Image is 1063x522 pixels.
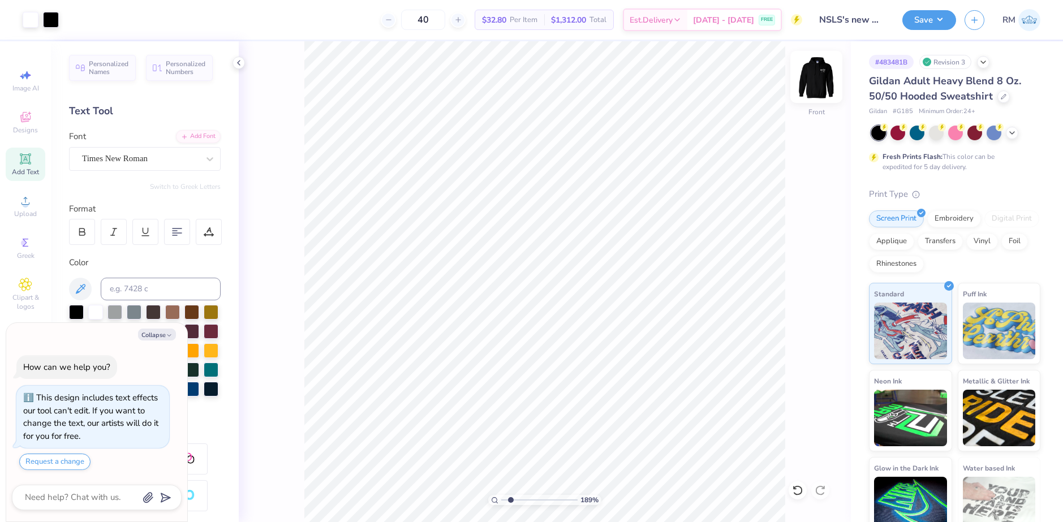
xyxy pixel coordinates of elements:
[869,74,1021,103] span: Gildan Adult Heavy Blend 8 Oz. 50/50 Hooded Sweatshirt
[963,390,1036,446] img: Metallic & Glitter Ink
[23,392,158,442] div: This design includes text effects our tool can't edit. If you want to change the text, our artist...
[811,8,894,31] input: Untitled Design
[761,16,773,24] span: FREE
[69,256,221,269] div: Color
[869,256,924,273] div: Rhinestones
[874,375,902,387] span: Neon Ink
[902,10,956,30] button: Save
[794,54,839,100] img: Front
[869,188,1040,201] div: Print Type
[1018,9,1040,31] img: Roberta Manuel
[482,14,506,26] span: $32.80
[13,126,38,135] span: Designs
[401,10,445,30] input: – –
[869,233,914,250] div: Applique
[1002,14,1015,27] span: RM
[893,107,913,117] span: # G185
[984,210,1039,227] div: Digital Print
[966,233,998,250] div: Vinyl
[1002,9,1040,31] a: RM
[630,14,673,26] span: Est. Delivery
[963,288,987,300] span: Puff Ink
[69,130,86,143] label: Font
[874,288,904,300] span: Standard
[919,107,975,117] span: Minimum Order: 24 +
[23,361,110,373] div: How can we help you?
[19,454,91,470] button: Request a change
[869,55,914,69] div: # 483481B
[510,14,537,26] span: Per Item
[89,60,129,76] span: Personalized Names
[869,210,924,227] div: Screen Print
[874,462,939,474] span: Glow in the Dark Ink
[138,329,176,340] button: Collapse
[6,293,45,311] span: Clipart & logos
[883,152,943,161] strong: Fresh Prints Flash:
[69,202,222,215] div: Format
[580,495,599,505] span: 189 %
[589,14,606,26] span: Total
[808,107,825,117] div: Front
[963,303,1036,359] img: Puff Ink
[963,462,1015,474] span: Water based Ink
[166,60,206,76] span: Personalized Numbers
[693,14,754,26] span: [DATE] - [DATE]
[69,103,221,119] div: Text Tool
[963,375,1030,387] span: Metallic & Glitter Ink
[869,107,887,117] span: Gildan
[918,233,963,250] div: Transfers
[14,209,37,218] span: Upload
[874,303,947,359] img: Standard
[883,152,1022,172] div: This color can be expedited for 5 day delivery.
[12,167,39,176] span: Add Text
[1001,233,1028,250] div: Foil
[12,84,39,93] span: Image AI
[927,210,981,227] div: Embroidery
[551,14,586,26] span: $1,312.00
[101,278,221,300] input: e.g. 7428 c
[17,251,35,260] span: Greek
[874,390,947,446] img: Neon Ink
[176,130,221,143] div: Add Font
[150,182,221,191] button: Switch to Greek Letters
[919,55,971,69] div: Revision 3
